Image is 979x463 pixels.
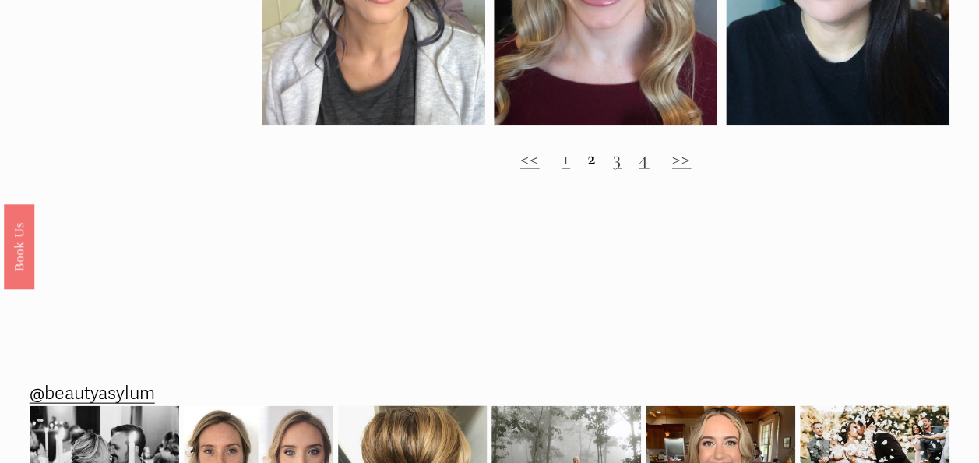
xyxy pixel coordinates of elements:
a: @beautyasylum [30,377,155,409]
strong: 2 [587,146,596,170]
a: Book Us [4,204,34,289]
a: 1 [562,146,570,170]
a: 4 [639,146,649,170]
a: << [520,146,540,170]
a: >> [672,146,692,170]
a: 3 [613,146,622,170]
